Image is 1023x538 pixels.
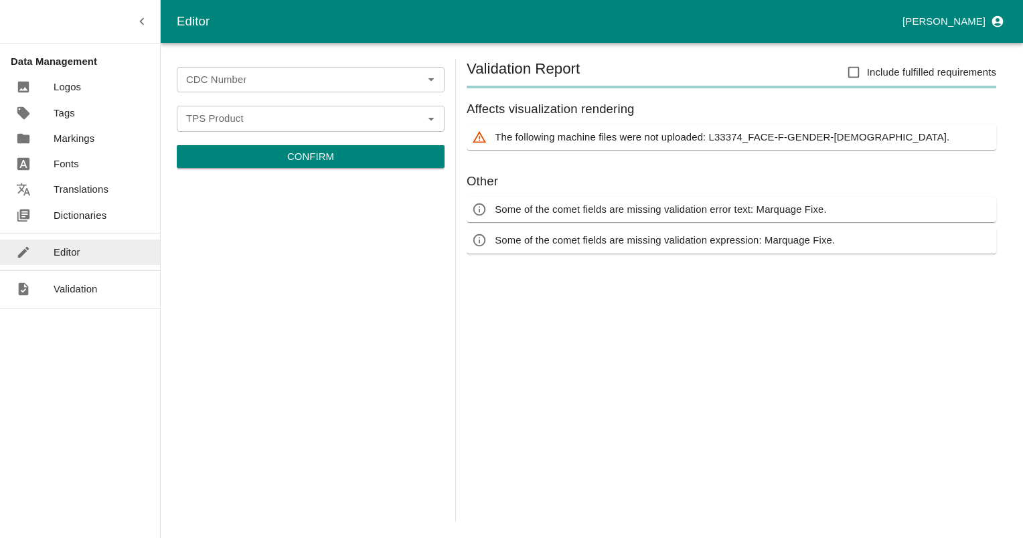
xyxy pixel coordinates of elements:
[287,149,334,164] p: Confirm
[54,282,98,296] p: Validation
[467,171,996,191] h6: Other
[54,157,79,171] p: Fonts
[54,245,80,260] p: Editor
[897,10,1007,33] button: profile
[54,106,75,120] p: Tags
[467,59,580,86] h5: Validation Report
[495,233,835,248] p: Some of the comet fields are missing validation expression: Marquage Fixe.
[54,131,94,146] p: Markings
[11,54,160,69] p: Data Management
[54,208,106,223] p: Dictionaries
[54,80,81,94] p: Logos
[495,202,826,217] p: Some of the comet fields are missing validation error text: Marquage Fixe.
[54,182,108,197] p: Translations
[177,145,445,168] button: Confirm
[867,65,996,80] span: Include fulfilled requirements
[177,11,897,31] div: Editor
[495,130,949,145] p: The following machine files were not uploaded: L33374_FACE-F-GENDER-[DEMOGRAPHIC_DATA].
[422,71,440,88] button: Open
[467,99,996,119] h6: Affects visualization rendering
[902,14,986,29] p: [PERSON_NAME]
[422,110,440,127] button: Open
